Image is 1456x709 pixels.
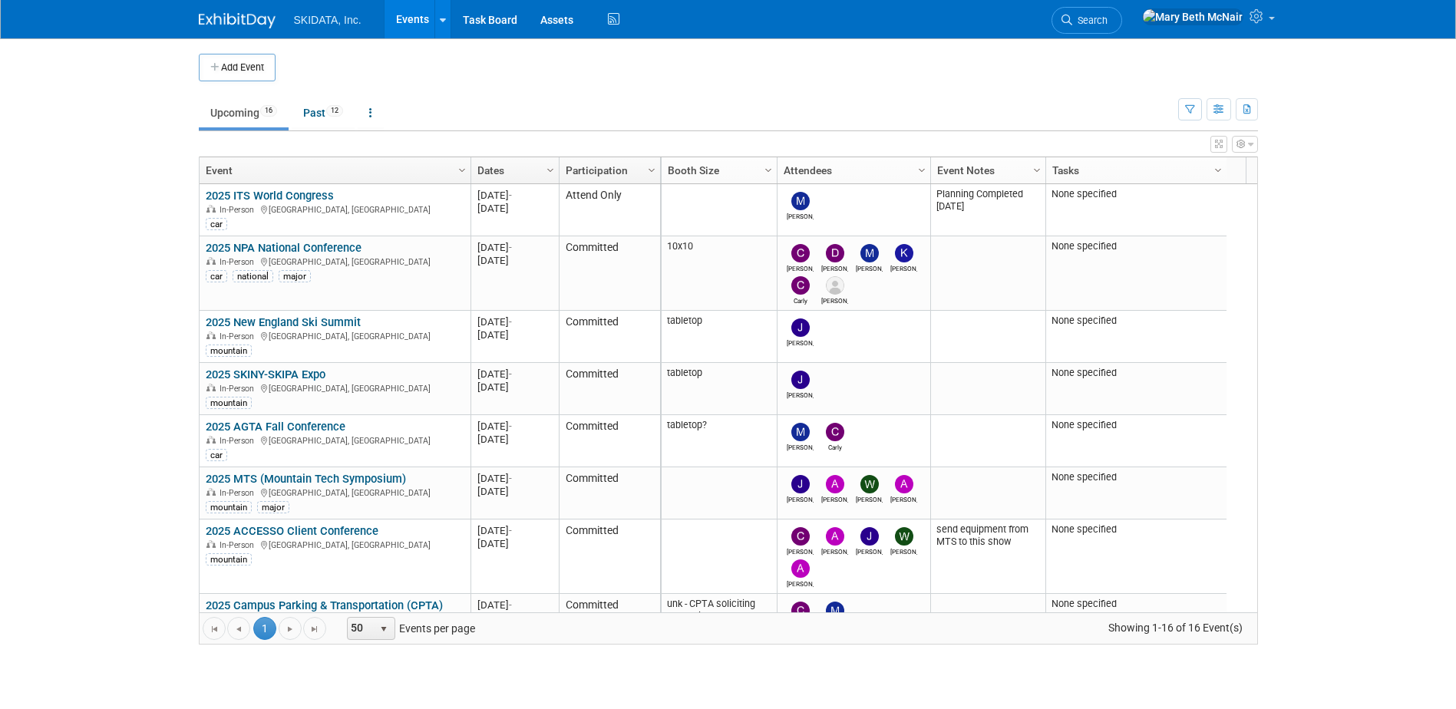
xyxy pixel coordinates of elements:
img: Malloy Pohrer [826,602,844,620]
div: None specified [1052,523,1220,536]
div: John Keefe [787,337,814,347]
div: car [206,270,227,282]
span: Go to the first page [208,623,220,635]
div: major [279,270,311,282]
span: - [509,316,512,328]
img: Malloy Pohrer [791,423,810,441]
div: [GEOGRAPHIC_DATA], [GEOGRAPHIC_DATA] [206,255,464,268]
div: None specified [1052,188,1220,200]
div: Damon Kessler [821,262,848,272]
span: In-Person [220,488,259,498]
span: In-Person [220,436,259,446]
div: [DATE] [477,537,552,550]
div: [DATE] [477,202,552,215]
div: Carly Jansen [787,295,814,305]
a: Column Settings [454,157,470,180]
td: Committed [559,594,660,646]
img: Carly Jansen [791,276,810,295]
button: Add Event [199,54,276,81]
div: [GEOGRAPHIC_DATA], [GEOGRAPHIC_DATA] [206,434,464,447]
img: Damon Kessler [826,244,844,262]
td: Committed [559,467,660,519]
div: [DATE] [477,472,552,485]
span: In-Person [220,384,259,394]
img: John Keefe [791,475,810,493]
a: Search [1052,7,1122,34]
a: 2025 MTS (Mountain Tech Symposium) [206,472,406,486]
span: In-Person [220,540,259,550]
a: Go to the previous page [227,617,250,640]
div: [DATE] [477,254,552,267]
td: Attend Only [559,184,660,236]
a: Go to the next page [279,617,302,640]
span: Events per page [327,617,490,640]
a: 2025 AGTA Fall Conference [206,420,345,434]
span: Column Settings [762,164,774,176]
div: national [233,270,273,282]
span: 16 [260,105,277,117]
a: Event [206,157,461,183]
div: Malloy Pohrer [787,441,814,451]
a: Past12 [292,98,355,127]
td: Committed [559,519,660,594]
td: unk - CPTA soliciting vender interest now [662,594,777,646]
div: [GEOGRAPHIC_DATA], [GEOGRAPHIC_DATA] [206,486,464,499]
span: - [509,368,512,380]
a: Go to the first page [203,617,226,640]
img: Dave Luken [826,276,844,295]
div: [DATE] [477,381,552,394]
td: tabletop [662,311,777,363]
span: select [378,623,390,635]
a: 2025 ACCESSO Client Conference [206,524,378,538]
div: Andy Shenberger [821,546,848,556]
div: [DATE] [477,189,552,202]
img: In-Person Event [206,331,216,339]
div: None specified [1052,471,1220,483]
div: [DATE] [477,241,552,254]
div: [GEOGRAPHIC_DATA], [GEOGRAPHIC_DATA] [206,538,464,551]
span: - [509,473,512,484]
img: Malloy Pohrer [860,244,879,262]
span: Go to the previous page [233,623,245,635]
div: [GEOGRAPHIC_DATA], [GEOGRAPHIC_DATA] [206,381,464,394]
div: [DATE] [477,368,552,381]
span: 1 [253,617,276,640]
a: 2025 SKINY-SKIPA Expo [206,368,325,381]
img: In-Person Event [206,205,216,213]
a: Go to the last page [303,617,326,640]
div: [DATE] [477,315,552,328]
a: 2025 Campus Parking & Transportation (CPTA) [206,599,443,627]
img: ExhibitDay [199,13,276,28]
a: Column Settings [1028,157,1045,180]
img: Andreas Kranabetter [895,475,913,493]
img: In-Person Event [206,436,216,444]
div: major [257,501,289,513]
img: In-Person Event [206,540,216,548]
div: car [206,218,227,230]
img: Christopher Archer [791,244,810,262]
div: Keith Lynch [890,262,917,272]
a: Column Settings [542,157,559,180]
div: [DATE] [477,524,552,537]
div: None specified [1052,315,1220,327]
span: - [509,190,512,201]
img: John Keefe [860,527,879,546]
td: Planning Completed [DATE] [930,184,1045,236]
div: Christopher Archer [787,262,814,272]
img: Carly Jansen [826,423,844,441]
a: Column Settings [760,157,777,180]
img: Andy Shenberger [826,527,844,546]
span: - [509,420,512,432]
a: Event Notes [937,157,1035,183]
a: Upcoming16 [199,98,289,127]
a: Column Settings [913,157,930,180]
a: Column Settings [1210,157,1227,180]
a: Attendees [784,157,920,183]
div: [GEOGRAPHIC_DATA], [GEOGRAPHIC_DATA] [206,329,464,342]
div: Wesley Martin [856,493,883,503]
td: tabletop? [662,415,777,467]
img: Wesley Martin [860,475,879,493]
span: In-Person [220,205,259,215]
span: - [509,242,512,253]
a: Tasks [1052,157,1217,183]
